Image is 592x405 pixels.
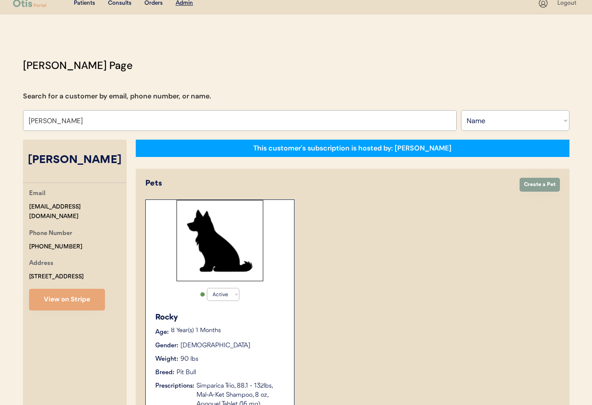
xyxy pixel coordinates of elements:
[155,341,178,350] div: Gender:
[29,242,82,252] div: [PHONE_NUMBER]
[23,58,133,73] div: [PERSON_NAME] Page
[177,200,263,281] img: Rectangle%2029.svg
[155,368,174,377] div: Breed:
[180,355,198,364] div: 90 lbs
[29,272,84,282] div: [STREET_ADDRESS]
[23,110,457,131] input: Search by name
[155,355,178,364] div: Weight:
[155,382,194,391] div: Prescriptions:
[23,152,127,169] div: [PERSON_NAME]
[180,341,250,350] div: [DEMOGRAPHIC_DATA]
[171,328,285,334] p: 8 Year(s) 1 Months
[23,91,211,101] div: Search for a customer by email, phone number, or name.
[29,202,127,222] div: [EMAIL_ADDRESS][DOMAIN_NAME]
[29,258,53,269] div: Address
[520,178,560,192] button: Create a Pet
[155,312,285,323] div: Rocky
[29,189,46,199] div: Email
[155,328,169,337] div: Age:
[145,178,511,189] div: Pets
[253,144,451,153] div: This customer's subscription is hosted by: [PERSON_NAME]
[29,289,105,310] button: View on Stripe
[177,368,196,377] div: Pit Bull
[29,229,72,239] div: Phone Number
